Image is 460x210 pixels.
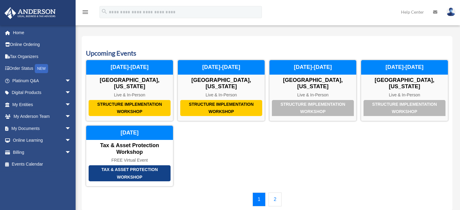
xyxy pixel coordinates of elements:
[253,192,266,206] a: 1
[4,50,80,63] a: Tax Organizers
[178,92,265,98] div: Live & In-Person
[35,64,48,73] div: NEW
[446,8,455,16] img: User Pic
[86,142,173,155] div: Tax & Asset Protection Workshop
[86,49,448,58] h3: Upcoming Events
[178,60,265,75] div: [DATE]-[DATE]
[269,92,356,98] div: Live & In-Person
[178,77,265,90] div: [GEOGRAPHIC_DATA], [US_STATE]
[178,60,265,121] a: Structure Implementation Workshop [GEOGRAPHIC_DATA], [US_STATE] Live & In-Person [DATE]-[DATE]
[86,77,173,90] div: [GEOGRAPHIC_DATA], [US_STATE]
[269,60,357,121] a: Structure Implementation Workshop [GEOGRAPHIC_DATA], [US_STATE] Live & In-Person [DATE]-[DATE]
[4,63,80,75] a: Order StatusNEW
[101,8,108,15] i: search
[4,134,80,147] a: Online Learningarrow_drop_down
[361,92,448,98] div: Live & In-Person
[4,87,80,99] a: Digital Productsarrow_drop_down
[269,192,282,206] a: 2
[86,60,173,75] div: [DATE]-[DATE]
[82,11,89,16] a: menu
[4,146,80,158] a: Billingarrow_drop_down
[86,126,173,140] div: [DATE]
[89,165,171,181] div: Tax & Asset Protection Workshop
[4,99,80,111] a: My Entitiesarrow_drop_down
[3,7,57,19] img: Anderson Advisors Platinum Portal
[65,75,77,87] span: arrow_drop_down
[364,100,445,116] div: Structure Implementation Workshop
[180,100,262,116] div: Structure Implementation Workshop
[4,158,77,170] a: Events Calendar
[65,111,77,123] span: arrow_drop_down
[269,77,356,90] div: [GEOGRAPHIC_DATA], [US_STATE]
[65,99,77,111] span: arrow_drop_down
[4,27,80,39] a: Home
[361,77,448,90] div: [GEOGRAPHIC_DATA], [US_STATE]
[86,125,173,186] a: Tax & Asset Protection Workshop Tax & Asset Protection Workshop FREE Virtual Event [DATE]
[65,146,77,159] span: arrow_drop_down
[89,100,171,116] div: Structure Implementation Workshop
[65,122,77,135] span: arrow_drop_down
[65,87,77,99] span: arrow_drop_down
[4,39,80,51] a: Online Ordering
[4,111,80,123] a: My Anderson Teamarrow_drop_down
[86,158,173,163] div: FREE Virtual Event
[272,100,354,116] div: Structure Implementation Workshop
[269,60,356,75] div: [DATE]-[DATE]
[65,134,77,147] span: arrow_drop_down
[4,75,80,87] a: Platinum Q&Aarrow_drop_down
[4,122,80,134] a: My Documentsarrow_drop_down
[361,60,448,75] div: [DATE]-[DATE]
[361,60,448,121] a: Structure Implementation Workshop [GEOGRAPHIC_DATA], [US_STATE] Live & In-Person [DATE]-[DATE]
[86,60,173,121] a: Structure Implementation Workshop [GEOGRAPHIC_DATA], [US_STATE] Live & In-Person [DATE]-[DATE]
[82,8,89,16] i: menu
[86,92,173,98] div: Live & In-Person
